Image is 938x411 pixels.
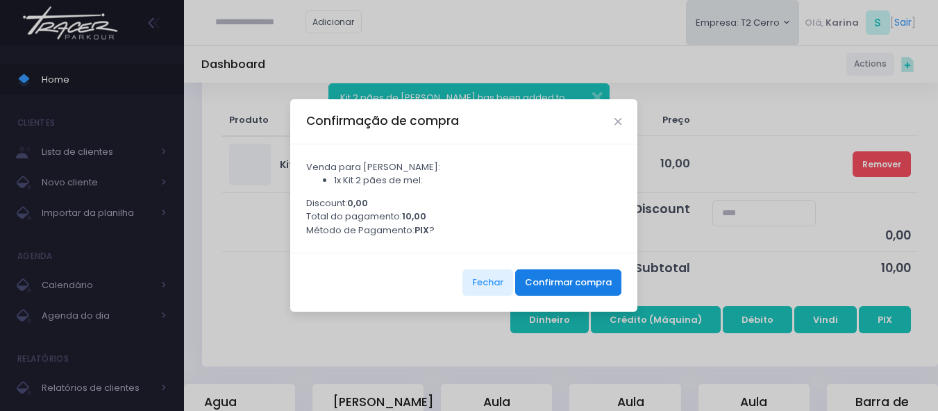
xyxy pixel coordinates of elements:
strong: 10,00 [402,210,426,223]
div: Venda para [PERSON_NAME]: Discount: Total do pagamento: Método de Pagamento: ? [290,144,637,253]
strong: PIX [414,224,429,237]
li: 1x Kit 2 pães de mel: [334,174,622,187]
h5: Confirmação de compra [306,112,459,130]
button: Close [614,118,621,125]
button: Confirmar compra [515,269,621,296]
strong: 0,00 [347,196,368,210]
button: Fechar [462,269,513,296]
